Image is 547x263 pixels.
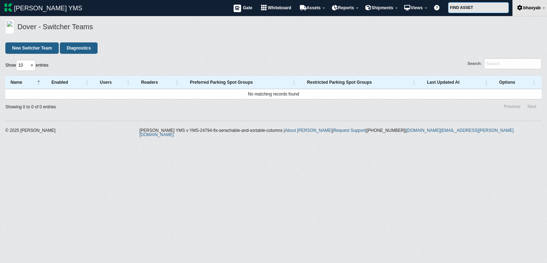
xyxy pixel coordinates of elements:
[140,128,514,137] a: [DOMAIN_NAME][EMAIL_ADDRESS][PERSON_NAME][DOMAIN_NAME]
[523,5,541,10] span: bhavyab
[333,128,365,133] a: Request Support
[100,80,125,84] span: Users
[338,5,354,10] span: Reports
[412,79,417,86] span: Restricted Parking Spot Groups : Activate to sort
[532,79,537,86] span: Options : Activate to sort
[502,103,522,110] li: Previous
[85,79,90,86] span: Enabled : Activate to sort
[14,5,82,12] span: [PERSON_NAME] YMS
[427,80,483,84] span: Last Updated At
[60,42,98,54] a: Diagnostics
[292,79,297,86] span: Preferred Parking Spot Groups : Activate to sort
[5,20,14,34] img: logo_kft-dov.png
[485,79,489,86] span: Last Updated At : Activate to sort
[484,58,542,69] input: Search
[502,103,542,110] nav: pagination
[175,79,179,86] span: Readers : Activate to sort
[4,3,13,12] img: kaleris_logo-3ebf2631ebc22a01c0151beb3e8d9086943fb6b0da84f721a237efad54b5fda7.svg
[5,42,59,54] a: New Switcher Team
[17,22,538,34] h5: Dover - Switcher Teams
[448,2,509,13] input: FIND ASSET
[468,62,482,66] label: Search:
[307,5,321,10] span: Assets
[243,5,252,10] span: Gate
[285,128,332,133] a: About [PERSON_NAME]
[366,128,405,133] span: [PHONE_NUMBER]
[140,128,542,137] div: [PERSON_NAME] YMS v YMS-24794-fix-serachable-and-sortable-columns | | | |
[371,5,393,10] span: Shipments
[5,63,48,68] label: Show entries
[127,79,131,86] span: Users : Activate to sort
[5,89,542,99] td: No matching records found
[16,60,36,71] select: Showentries
[51,80,84,84] span: Enabled
[5,105,56,109] div: Showing 0 to 0 of 0 entries
[141,80,174,84] span: Readers
[526,103,538,110] li: Next
[190,80,291,84] span: Preferred Parking Spot Groups
[268,5,291,10] span: Whiteboard
[411,5,423,10] span: Views
[499,80,531,84] span: Options
[37,79,41,86] span: Name : Activate to invert sorting
[5,128,140,137] div: © 2025 [PERSON_NAME]
[307,80,411,84] span: Restricted Parking Spot Groups
[10,80,35,84] span: Name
